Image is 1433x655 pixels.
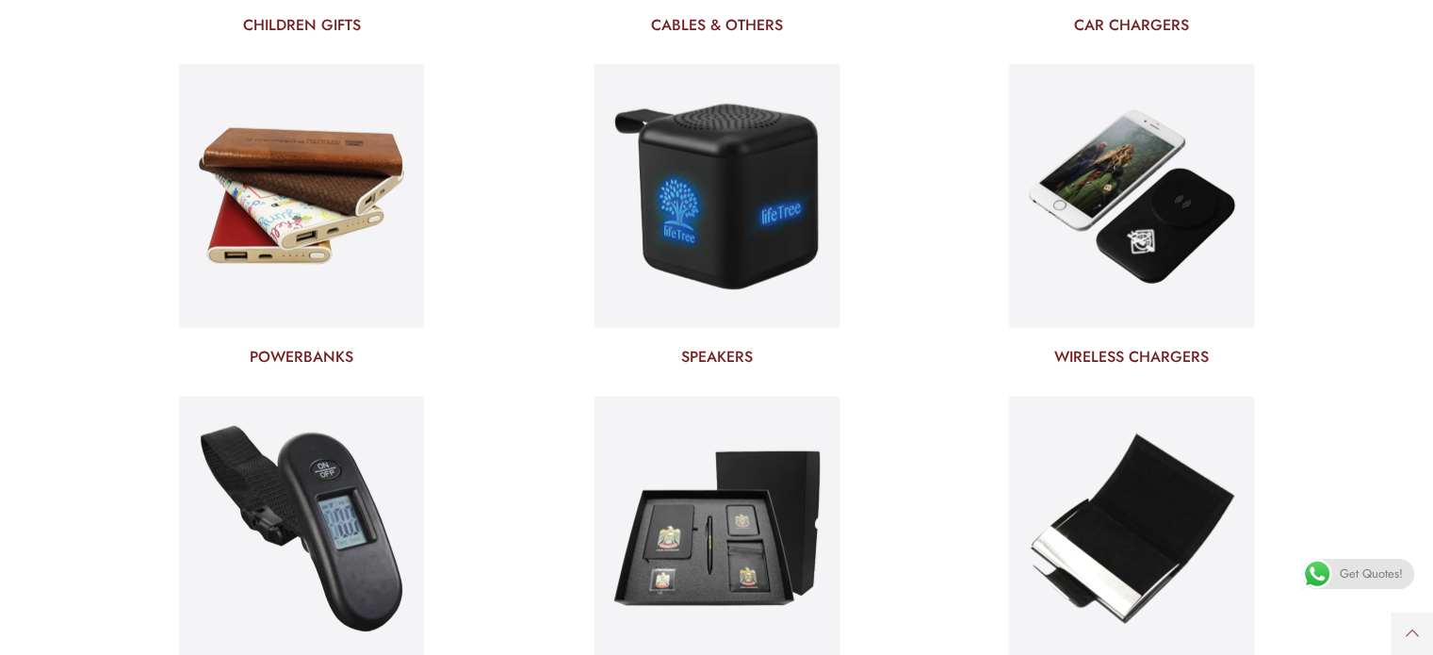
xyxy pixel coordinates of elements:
[938,15,1325,36] a: CAR CHARGERS
[108,347,495,368] a: POWERBANKS
[523,15,909,36] a: CABLES & OTHERS
[523,347,909,368] a: SPEAKERS
[108,15,495,36] a: CHILDREN GIFTS
[938,347,1325,368] a: WIRELESS CHARGERS
[1340,559,1403,589] span: Get Quotes!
